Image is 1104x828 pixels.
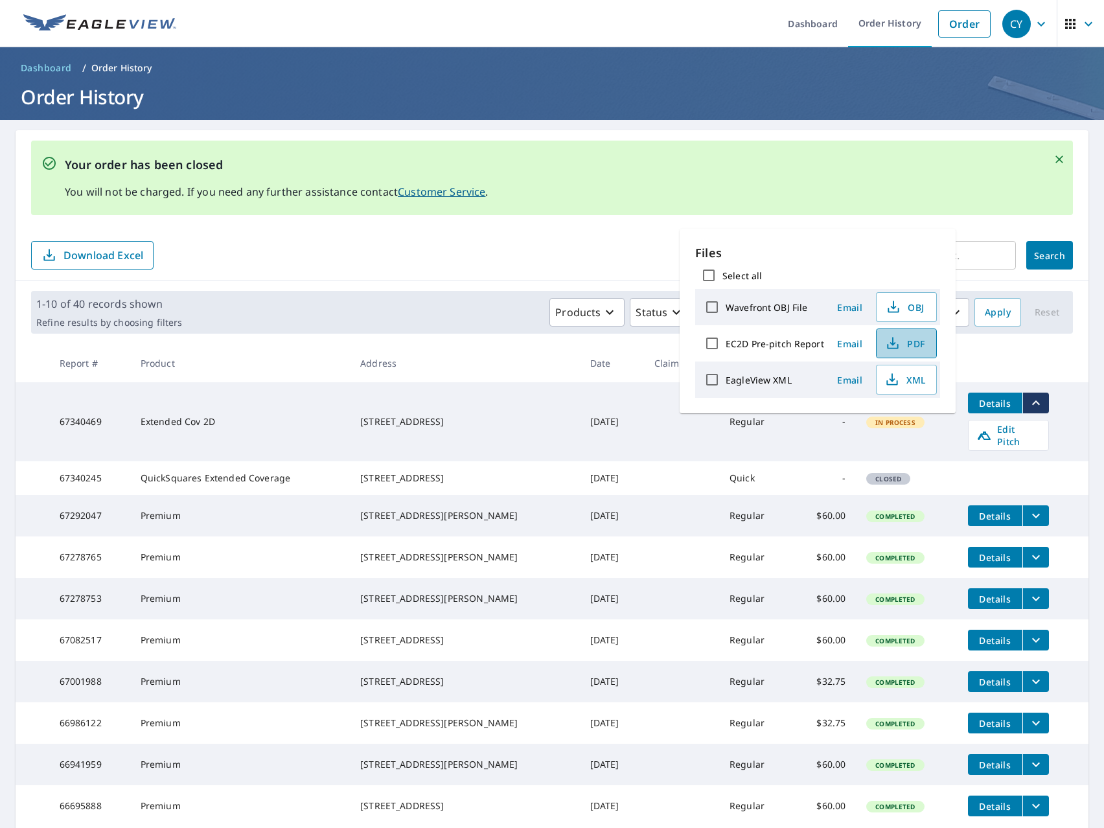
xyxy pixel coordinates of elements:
[36,317,182,328] p: Refine results by choosing filters
[976,717,1015,730] span: Details
[82,60,86,76] li: /
[360,592,569,605] div: [STREET_ADDRESS][PERSON_NAME]
[792,661,856,702] td: $32.75
[555,305,601,320] p: Products
[722,270,762,282] label: Select all
[726,374,792,386] label: EagleView XML
[636,305,667,320] p: Status
[974,298,1021,327] button: Apply
[968,754,1022,775] button: detailsBtn-66941959
[1022,671,1049,692] button: filesDropdownBtn-67001988
[360,509,569,522] div: [STREET_ADDRESS][PERSON_NAME]
[360,551,569,564] div: [STREET_ADDRESS][PERSON_NAME]
[130,344,350,382] th: Product
[21,62,72,75] span: Dashboard
[834,374,866,386] span: Email
[49,495,130,536] td: 67292047
[792,461,856,495] td: -
[719,578,792,619] td: Regular
[829,297,871,317] button: Email
[130,536,350,578] td: Premium
[580,382,644,461] td: [DATE]
[360,717,569,730] div: [STREET_ADDRESS][PERSON_NAME]
[968,796,1022,816] button: detailsBtn-66695888
[719,702,792,744] td: Regular
[16,58,77,78] a: Dashboard
[968,671,1022,692] button: detailsBtn-67001988
[976,551,1015,564] span: Details
[65,156,489,174] p: Your order has been closed
[976,634,1015,647] span: Details
[792,536,856,578] td: $60.00
[549,298,625,327] button: Products
[398,185,485,199] a: Customer Service
[719,785,792,827] td: Regular
[968,547,1022,568] button: detailsBtn-67278765
[580,744,644,785] td: [DATE]
[719,536,792,578] td: Regular
[580,661,644,702] td: [DATE]
[350,344,580,382] th: Address
[580,619,644,661] td: [DATE]
[719,461,792,495] td: Quick
[360,415,569,428] div: [STREET_ADDRESS]
[985,305,1011,321] span: Apply
[644,344,719,382] th: Claim ID
[1022,713,1049,733] button: filesDropdownBtn-66986122
[976,759,1015,771] span: Details
[1022,754,1049,775] button: filesDropdownBtn-66941959
[91,62,152,75] p: Order History
[792,744,856,785] td: $60.00
[1022,505,1049,526] button: filesDropdownBtn-67292047
[976,423,1041,448] span: Edit Pitch
[65,184,489,200] p: You will not be charged. If you need any further assistance contact .
[792,619,856,661] td: $60.00
[23,14,176,34] img: EV Logo
[976,593,1015,605] span: Details
[976,397,1015,409] span: Details
[360,758,569,771] div: [STREET_ADDRESS][PERSON_NAME]
[130,382,350,461] td: Extended Cov 2D
[792,702,856,744] td: $32.75
[49,578,130,619] td: 67278753
[580,578,644,619] td: [DATE]
[868,553,923,562] span: Completed
[1022,796,1049,816] button: filesDropdownBtn-66695888
[968,505,1022,526] button: detailsBtn-67292047
[580,344,644,382] th: Date
[36,296,182,312] p: 1-10 of 40 records shown
[130,578,350,619] td: Premium
[580,536,644,578] td: [DATE]
[130,461,350,495] td: QuickSquares Extended Coverage
[792,578,856,619] td: $60.00
[49,382,130,461] td: 67340469
[938,10,991,38] a: Order
[1051,151,1068,168] button: Close
[868,418,923,427] span: In Process
[968,588,1022,609] button: detailsBtn-67278753
[829,334,871,354] button: Email
[868,802,923,811] span: Completed
[868,636,923,645] span: Completed
[868,474,909,483] span: Closed
[792,382,856,461] td: -
[834,301,866,314] span: Email
[16,84,1088,110] h1: Order History
[792,495,856,536] td: $60.00
[1002,10,1031,38] div: CY
[360,634,569,647] div: [STREET_ADDRESS]
[16,58,1088,78] nav: breadcrumb
[976,676,1015,688] span: Details
[49,744,130,785] td: 66941959
[49,344,130,382] th: Report #
[49,619,130,661] td: 67082517
[968,393,1022,413] button: detailsBtn-67340469
[976,800,1015,812] span: Details
[884,336,926,351] span: PDF
[719,744,792,785] td: Regular
[630,298,691,327] button: Status
[130,785,350,827] td: Premium
[580,495,644,536] td: [DATE]
[726,301,807,314] label: Wavefront OBJ File
[360,799,569,812] div: [STREET_ADDRESS]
